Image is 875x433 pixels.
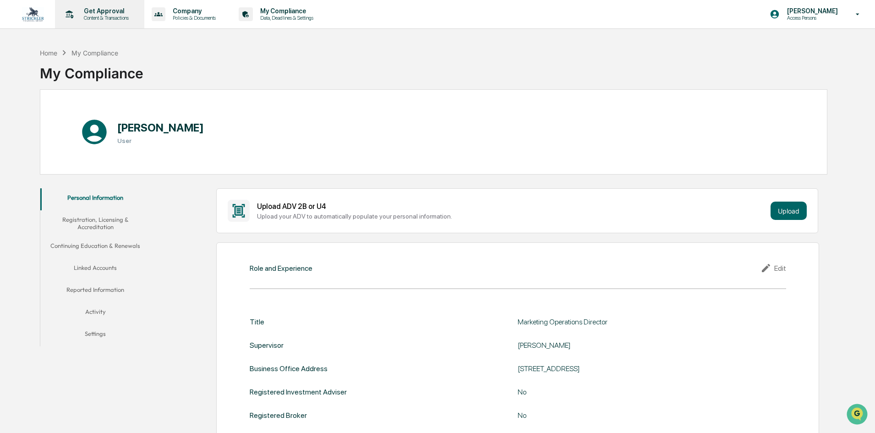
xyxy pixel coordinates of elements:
p: Data, Deadlines & Settings [253,15,318,21]
p: How can we help? [9,19,167,34]
span: Data Lookup [18,133,58,142]
button: Reported Information [40,280,150,302]
div: Marketing Operations Director [518,318,747,326]
div: Registered Investment Adviser [250,388,347,396]
a: Powered byPylon [65,155,111,162]
button: Upload [771,202,807,220]
span: Attestations [76,115,114,125]
img: logo [22,7,44,22]
div: Upload your ADV to automatically populate your personal information. [257,213,767,220]
a: 🔎Data Lookup [5,129,61,146]
p: Access Persons [780,15,842,21]
img: 1746055101610-c473b297-6a78-478c-a979-82029cc54cd1 [9,70,26,87]
button: Continuing Education & Renewals [40,236,150,258]
span: Preclearance [18,115,59,125]
h3: User [117,137,204,144]
span: Pylon [91,155,111,162]
p: Policies & Documents [165,15,220,21]
p: Company [165,7,220,15]
div: secondary tabs example [40,188,150,346]
div: Role and Experience [250,264,312,273]
div: Registered Broker [250,411,307,420]
h1: [PERSON_NAME] [117,121,204,134]
div: Supervisor [250,341,284,350]
button: Linked Accounts [40,258,150,280]
div: [PERSON_NAME] [518,341,747,350]
div: Edit [760,263,786,274]
a: 🗄️Attestations [63,112,117,128]
div: My Compliance [71,49,118,57]
p: My Compliance [253,7,318,15]
p: [PERSON_NAME] [780,7,842,15]
div: Business Office Address [250,364,328,373]
button: Settings [40,324,150,346]
div: Upload ADV 2B or U4 [257,202,767,211]
iframe: Open customer support [846,403,870,428]
div: No [518,411,747,420]
button: Personal Information [40,188,150,210]
div: Home [40,49,57,57]
div: Title [250,318,264,326]
div: Start new chat [31,70,150,79]
div: My Compliance [40,58,143,82]
div: 🗄️ [66,116,74,124]
div: No [518,388,747,396]
a: 🖐️Preclearance [5,112,63,128]
button: Registration, Licensing & Accreditation [40,210,150,236]
div: [STREET_ADDRESS] [518,364,747,373]
button: Start new chat [156,73,167,84]
div: 🖐️ [9,116,16,124]
p: Content & Transactions [77,15,133,21]
button: Activity [40,302,150,324]
div: We're available if you need us! [31,79,116,87]
p: Get Approval [77,7,133,15]
div: 🔎 [9,134,16,141]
